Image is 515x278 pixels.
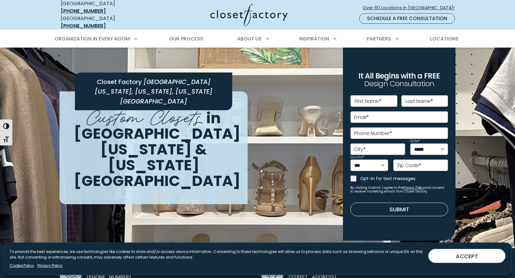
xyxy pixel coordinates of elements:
a: [PHONE_NUMBER] [61,22,106,29]
a: Schedule a Free Consultation [359,13,455,24]
label: Opt-in for text messages [360,175,448,182]
div: [GEOGRAPHIC_DATA] [61,15,150,30]
span: Organization in Every Room [55,35,130,42]
span: in [GEOGRAPHIC_DATA][US_STATE] & [US_STATE][GEOGRAPHIC_DATA] [74,107,241,191]
label: City [354,147,366,152]
span: Custom Closets [87,101,203,129]
button: ACCEPT [428,249,505,263]
a: Over 60 Locations in [GEOGRAPHIC_DATA]! [362,2,460,13]
nav: Primary Menu [50,30,465,48]
span: About Us [237,35,262,42]
label: Country [350,156,364,159]
span: Locations [430,35,459,42]
span: Over 60 Locations in [GEOGRAPHIC_DATA]! [363,5,459,11]
span: It All Begins with a FREE [358,71,440,81]
a: Cookie Policy [10,263,34,268]
span: [GEOGRAPHIC_DATA][US_STATE], [US_STATE], [US_STATE][GEOGRAPHIC_DATA] [95,78,212,106]
label: State [410,140,420,143]
img: Closet Factory Logo [210,4,288,26]
button: Submit [350,203,448,216]
label: Phone Number [354,131,392,136]
a: [PHONE_NUMBER] [61,7,106,15]
label: Zip Code [397,163,421,168]
span: Partners [367,35,391,42]
a: Privacy Policy [403,185,424,190]
p: To provide the best experiences, we use technologies like cookies to store and/or access device i... [10,249,423,260]
span: Our Process [169,35,203,42]
label: Email [354,115,369,120]
span: Design Consultation [364,79,435,89]
small: By clicking Submit, I agree to the and consent to receive marketing emails from Closet Factory. [350,186,448,193]
span: Inspiration [299,35,329,42]
a: Privacy Policy [37,263,63,268]
label: Last Name [406,99,433,104]
label: First Name [355,99,381,104]
span: Closet Factory [97,78,142,86]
